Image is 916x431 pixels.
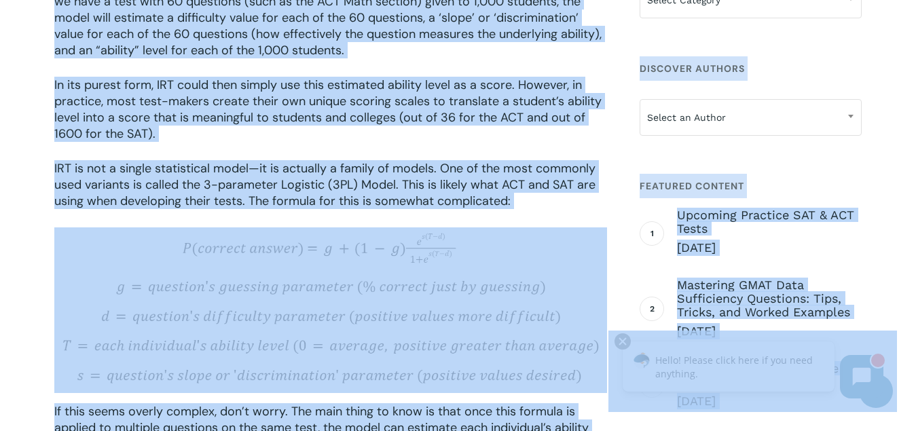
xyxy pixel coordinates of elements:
[608,331,897,412] iframe: Chatbot
[677,208,862,236] span: Upcoming Practice SAT & ACT Tests
[54,227,607,393] img: IRT 3
[677,323,862,339] span: [DATE]
[640,103,861,132] span: Select an Author
[640,174,862,198] h4: Featured Content
[54,160,596,209] span: IRT is not a single statistical model—it is actually a family of models. One of the most commonly...
[54,77,602,142] span: In its purest form, IRT could then simply use this estimated ability level as a score. However, i...
[640,99,862,136] span: Select an Author
[640,56,862,81] h4: Discover Authors
[677,208,862,256] a: Upcoming Practice SAT & ACT Tests [DATE]
[677,240,862,256] span: [DATE]
[677,278,862,339] a: Mastering GMAT Data Sufficiency Questions: Tips, Tricks, and Worked Examples [DATE]
[677,278,862,319] span: Mastering GMAT Data Sufficiency Questions: Tips, Tricks, and Worked Examples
